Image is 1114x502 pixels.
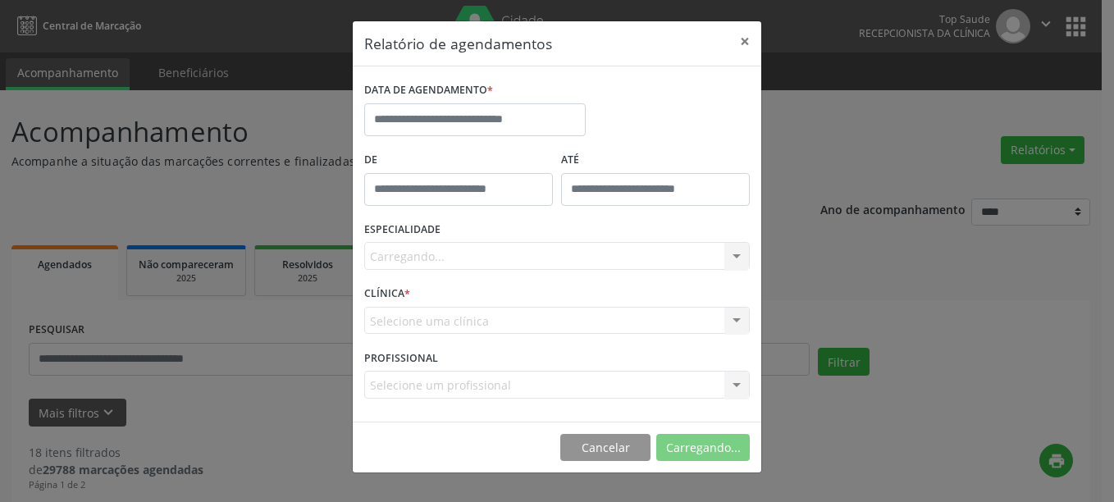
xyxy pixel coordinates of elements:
label: ESPECIALIDADE [364,217,441,243]
label: ATÉ [561,148,750,173]
label: DATA DE AGENDAMENTO [364,78,493,103]
label: CLÍNICA [364,281,410,307]
button: Carregando... [656,434,750,462]
button: Cancelar [560,434,651,462]
label: PROFISSIONAL [364,345,438,371]
h5: Relatório de agendamentos [364,33,552,54]
label: De [364,148,553,173]
button: Close [728,21,761,62]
